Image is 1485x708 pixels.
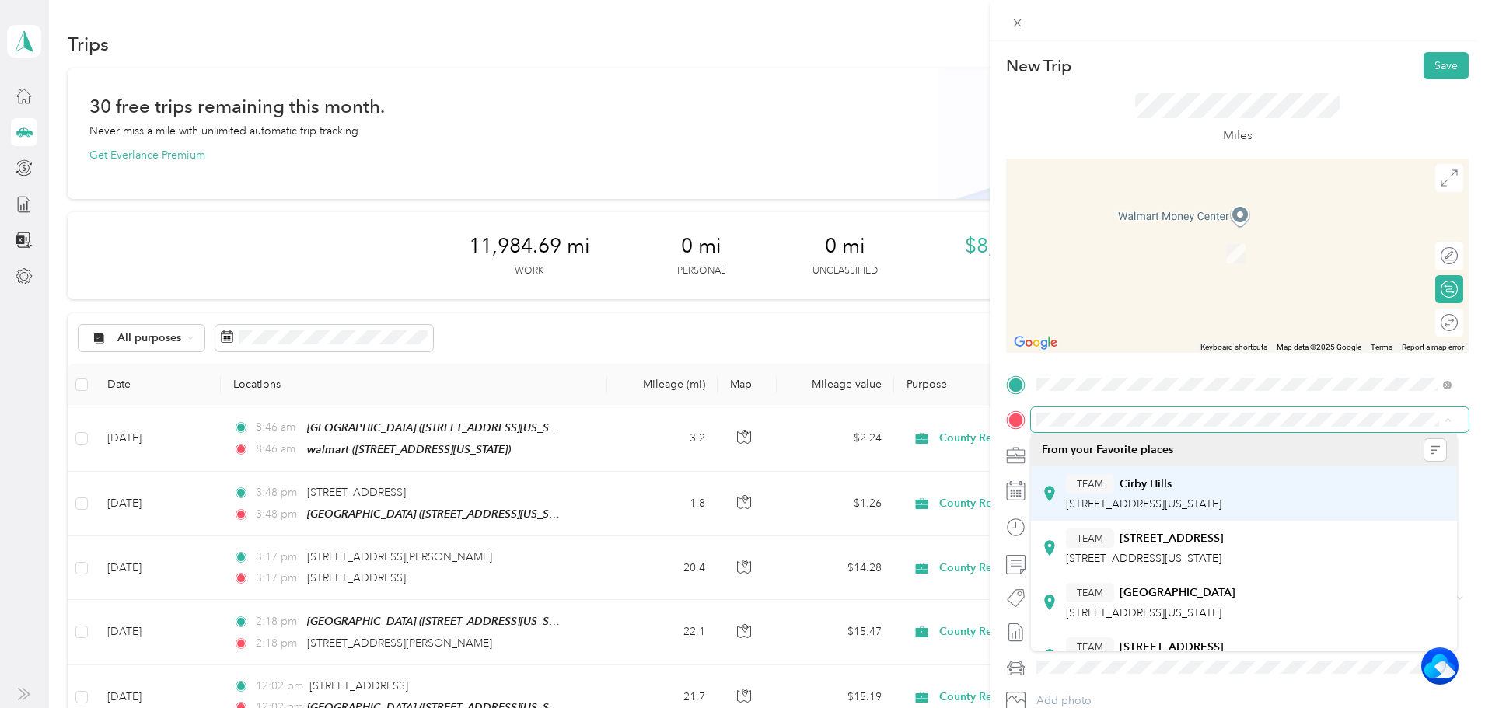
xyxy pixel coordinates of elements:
span: TEAM [1077,477,1103,491]
img: Google [1010,333,1061,353]
span: Map data ©2025 Google [1277,343,1361,351]
span: [STREET_ADDRESS][US_STATE] [1066,497,1221,511]
span: From your Favorite places [1042,443,1173,457]
button: TEAM [1066,583,1114,602]
strong: Cirby Hills [1120,477,1172,491]
strong: [STREET_ADDRESS] [1120,532,1224,546]
button: Save [1424,52,1469,79]
span: [STREET_ADDRESS][US_STATE] [1066,606,1221,619]
a: Report a map error [1402,343,1464,351]
span: TEAM [1077,640,1103,654]
span: [STREET_ADDRESS][US_STATE] [1066,552,1221,565]
iframe: Everlance-gr Chat Button Frame [1398,621,1485,708]
a: Open this area in Google Maps (opens a new window) [1010,333,1061,353]
a: Terms (opens in new tab) [1371,343,1392,351]
button: TEAM [1066,637,1114,657]
button: Keyboard shortcuts [1200,342,1267,353]
span: TEAM [1077,586,1103,600]
p: Miles [1223,126,1253,145]
button: TEAM [1066,528,1114,548]
p: New Trip [1006,55,1071,77]
strong: [GEOGRAPHIC_DATA] [1120,586,1235,600]
span: TEAM [1077,532,1103,546]
strong: [STREET_ADDRESS] [1120,640,1224,654]
button: TEAM [1066,474,1114,494]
